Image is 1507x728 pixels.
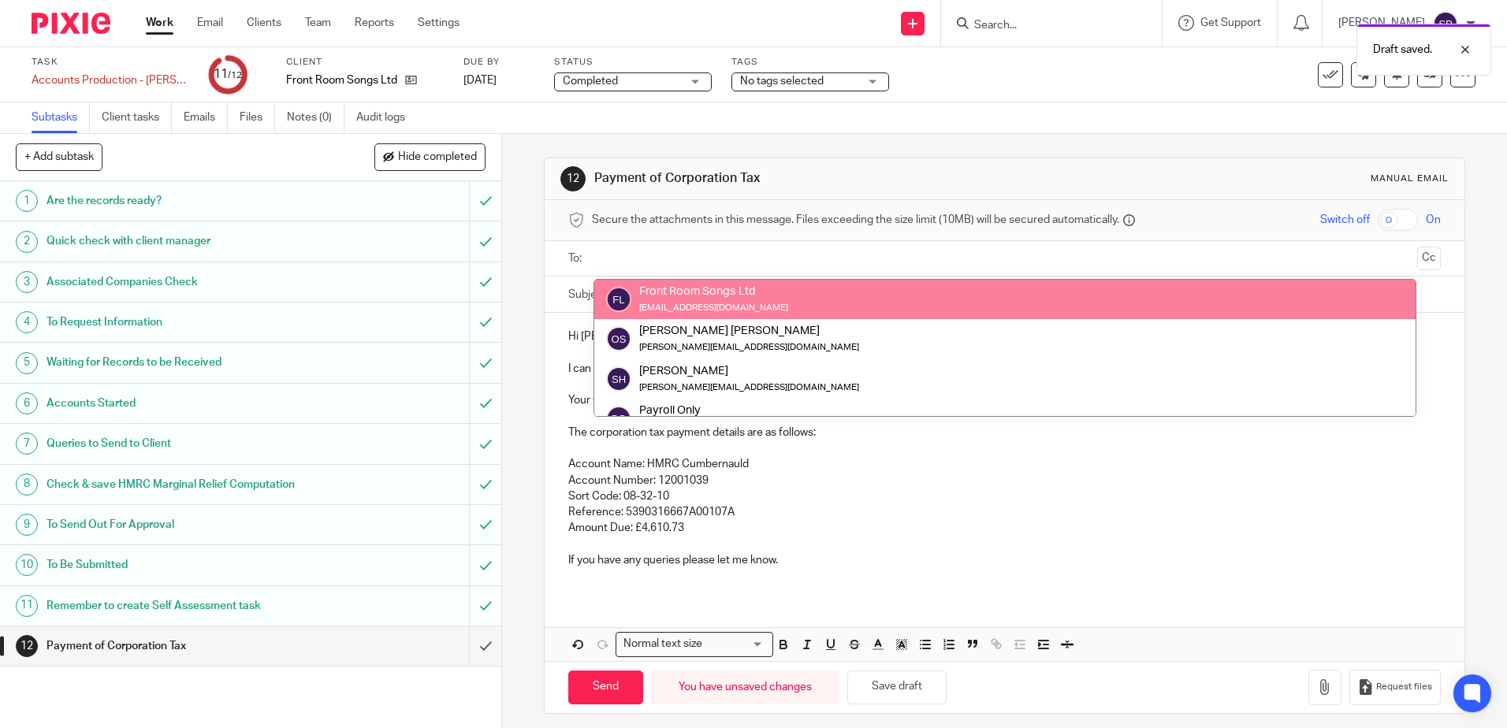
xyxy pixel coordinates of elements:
[463,56,534,69] label: Due by
[639,303,788,312] small: [EMAIL_ADDRESS][DOMAIN_NAME]
[592,212,1119,228] span: Secure the attachments in this message. Files exceeding the size limit (10MB) will be secured aut...
[847,670,947,704] button: Save draft
[639,403,788,418] div: Payroll Only
[47,189,318,213] h1: Are the records ready?
[16,554,38,576] div: 10
[568,520,1440,536] p: Amount Due: £4,610.73
[1320,212,1370,228] span: Switch off
[32,56,189,69] label: Task
[1371,173,1449,185] div: Manual email
[355,15,394,31] a: Reports
[568,670,643,704] input: Send
[568,287,609,303] label: Subject:
[1373,42,1432,58] p: Draft saved.
[47,432,318,455] h1: Queries to Send to Client
[560,166,586,191] div: 12
[374,143,486,170] button: Hide completed
[606,326,631,351] img: svg%3E
[16,474,38,496] div: 8
[47,594,318,618] h1: Remember to create Self Assessment task
[16,392,38,414] div: 6
[568,361,1440,377] p: I can confirm that I have filed your financial statements with HMRC and Companies House and have ...
[47,229,318,253] h1: Quick check with client manager
[16,514,38,536] div: 9
[32,13,110,34] img: Pixie
[398,151,477,164] span: Hide completed
[16,143,102,170] button: + Add subtask
[247,15,281,31] a: Clients
[463,75,497,86] span: [DATE]
[1376,681,1432,693] span: Request files
[568,504,1440,520] p: Reference: 5390316667A00107A
[47,351,318,374] h1: Waiting for Records to be Received
[639,383,859,392] small: [PERSON_NAME][EMAIL_ADDRESS][DOMAIN_NAME]
[47,310,318,334] h1: To Request Information
[16,231,38,253] div: 2
[47,270,318,294] h1: Associated Companies Check
[286,72,397,88] p: Front Room Songs Ltd
[568,392,1440,408] p: Your Corporation Tax payment is due by nine months and one day after the end of your accounting p...
[16,271,38,293] div: 3
[639,323,859,339] div: [PERSON_NAME] [PERSON_NAME]
[197,15,223,31] a: Email
[32,72,189,88] div: Accounts Production - Sarah
[1349,670,1441,705] button: Request files
[639,362,859,378] div: [PERSON_NAME]
[418,15,460,31] a: Settings
[305,15,331,31] a: Team
[47,553,318,577] h1: To Be Submitted
[616,632,773,656] div: Search for option
[568,488,1440,504] p: Sort Code: 08-32-10
[651,670,839,704] div: You have unsaved changes
[1433,11,1458,36] img: svg%3E
[146,15,173,31] a: Work
[606,366,631,392] img: svg%3E
[563,76,618,87] span: Completed
[47,392,318,415] h1: Accounts Started
[639,284,788,299] div: Front Room Songs Ltd
[228,71,242,80] small: /12
[47,513,318,537] h1: To Send Out For Approval
[16,311,38,333] div: 4
[287,102,344,133] a: Notes (0)
[16,433,38,455] div: 7
[32,102,90,133] a: Subtasks
[568,473,1440,488] p: Account Number: 12001039
[606,287,631,312] img: svg%3E
[707,636,764,652] input: Search for option
[568,456,1440,472] p: Account Name: HMRC Cumbernauld
[568,552,1440,568] p: If you have any queries please let me know.
[620,636,705,652] span: Normal text size
[214,65,242,84] div: 11
[16,635,38,657] div: 12
[286,56,444,69] label: Client
[568,329,1440,344] p: Hi [PERSON_NAME]
[568,251,586,266] label: To:
[102,102,172,133] a: Client tasks
[731,56,889,69] label: Tags
[16,595,38,617] div: 11
[1426,212,1441,228] span: On
[554,56,712,69] label: Status
[1417,247,1441,270] button: Cc
[16,190,38,212] div: 1
[184,102,228,133] a: Emails
[240,102,275,133] a: Files
[356,102,417,133] a: Audit logs
[32,72,189,88] div: Accounts Production - [PERSON_NAME]
[594,170,1038,187] h1: Payment of Corporation Tax
[16,352,38,374] div: 5
[47,473,318,496] h1: Check & save HMRC Marginal Relief Computation
[47,634,318,658] h1: Payment of Corporation Tax
[740,76,824,87] span: No tags selected
[568,425,1440,440] p: The corporation tax payment details are as follows:
[606,406,631,431] img: svg%3E
[639,343,859,351] small: [PERSON_NAME][EMAIL_ADDRESS][DOMAIN_NAME]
